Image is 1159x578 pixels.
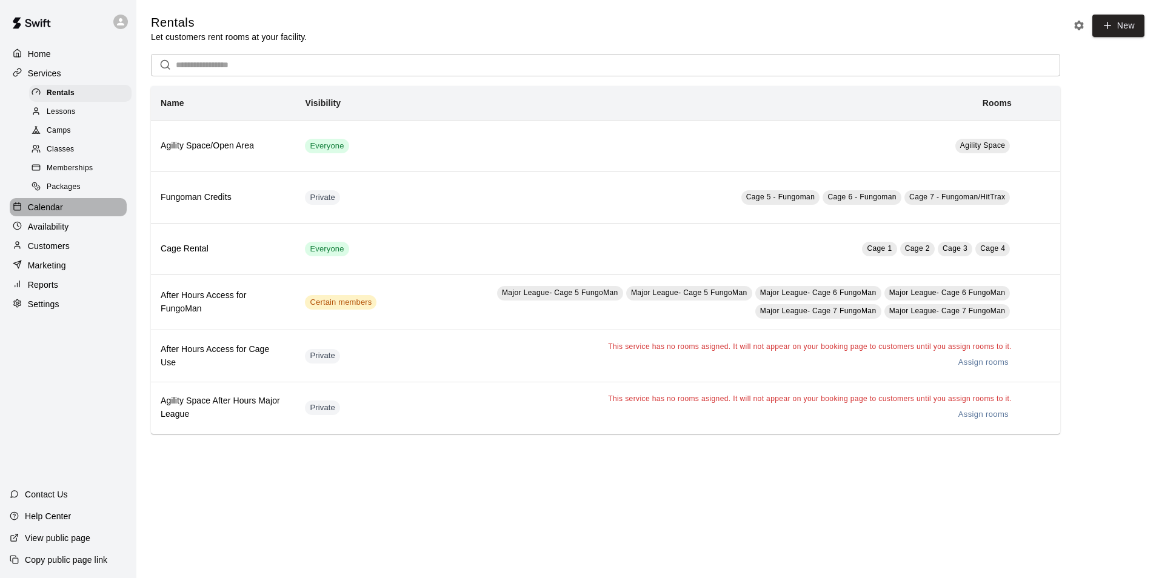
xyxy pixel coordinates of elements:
div: This service is hidden, and can only be accessed via a direct link [305,400,340,415]
span: Packages [47,181,81,193]
span: Private [305,402,340,414]
p: Marketing [28,259,66,271]
p: Calendar [28,201,63,213]
h6: Agility Space/Open Area [161,139,286,153]
h5: Rentals [151,15,307,31]
h6: Agility Space After Hours Major League [161,394,286,421]
div: This service is visible to only customers with certain memberships. Check the service pricing for... [305,295,376,310]
span: Major League- Cage 5 FungoMan [502,288,618,297]
span: Private [305,350,340,362]
p: Services [28,67,61,79]
span: Cage 1 [867,244,892,253]
span: This service has no rooms asigned. It will not appear on your booking page to customers until you... [608,342,1012,351]
a: Home [10,45,127,63]
div: This service is hidden, and can only be accessed via a direct link [305,190,340,205]
div: This service is visible to all of your customers [305,139,349,153]
span: This service has no rooms asigned. It will not appear on your booking page to customers until you... [608,394,1012,403]
a: Customers [10,237,127,255]
span: Cage 2 [905,244,930,253]
span: Everyone [305,141,349,152]
div: This service is hidden, and can only be accessed via a direct link [305,349,340,364]
div: Camps [29,122,132,139]
span: Major League- Cage 5 FungoMan [631,288,747,297]
b: Rooms [983,98,1012,108]
span: Major League- Cage 6 FungoMan [889,288,1006,297]
p: Customers [28,240,70,252]
span: Lessons [47,106,76,118]
p: Contact Us [25,488,68,500]
span: Major League- Cage 7 FungoMan [889,307,1006,315]
span: Agility Space [960,141,1006,150]
a: New [1092,15,1144,37]
span: Classes [47,144,74,156]
table: simple table [151,86,1060,434]
p: View public page [25,532,90,544]
a: Lessons [29,102,136,121]
h6: Cage Rental [161,242,286,256]
a: Availability [10,218,127,236]
div: Packages [29,179,132,196]
div: Lessons [29,104,132,121]
p: Settings [28,298,59,310]
span: Cage 5 - Fungoman [746,193,815,201]
button: Rental settings [1070,16,1088,35]
a: Packages [29,178,136,197]
a: Services [10,64,127,82]
p: Availability [28,221,69,233]
h6: Fungoman Credits [161,191,286,204]
span: Everyone [305,244,349,255]
div: Rentals [29,85,132,102]
a: Classes [29,141,136,159]
a: Assign rooms [955,405,1012,424]
div: Memberships [29,160,132,177]
p: Let customers rent rooms at your facility. [151,31,307,43]
span: Camps [47,125,71,137]
span: Cage 6 - Fungoman [827,193,897,201]
a: Rentals [29,84,136,102]
a: Marketing [10,256,127,274]
p: Reports [28,279,58,291]
b: Visibility [305,98,341,108]
span: Rentals [47,87,75,99]
h6: After Hours Access for FungoMan [161,289,286,316]
span: Certain members [305,297,376,308]
span: Cage 7 - Fungoman/HitTrax [909,193,1005,201]
b: Name [161,98,184,108]
div: Classes [29,141,132,158]
span: Major League- Cage 6 FungoMan [760,288,877,297]
span: Memberships [47,162,93,174]
a: Calendar [10,198,127,216]
a: Reports [10,276,127,294]
span: Cage 4 [980,244,1005,253]
a: Assign rooms [955,353,1012,372]
span: Private [305,192,340,204]
a: Camps [29,122,136,141]
h6: After Hours Access for Cage Use [161,343,286,370]
div: This service is visible to all of your customers [305,242,349,256]
a: Memberships [29,159,136,178]
a: Settings [10,295,127,313]
p: Help Center [25,510,71,522]
span: Cage 3 [943,244,967,253]
p: Home [28,48,51,60]
span: Major League- Cage 7 FungoMan [760,307,877,315]
p: Copy public page link [25,554,107,566]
